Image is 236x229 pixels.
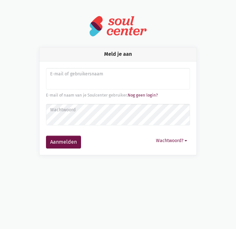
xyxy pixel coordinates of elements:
[46,136,81,148] button: Aanmelden
[153,136,190,146] button: Wachtwoord?
[46,68,190,148] form: Aanmelden
[50,71,186,78] label: E-mail of gebruikersnaam
[50,106,186,114] label: Wachtwoord
[128,93,158,98] a: Nog geen login?
[40,47,196,61] div: Meld je aan
[89,15,147,37] img: logo-soulcenter-full.svg
[46,92,190,98] div: E-mail of naam van je Soulcenter gebruiker.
